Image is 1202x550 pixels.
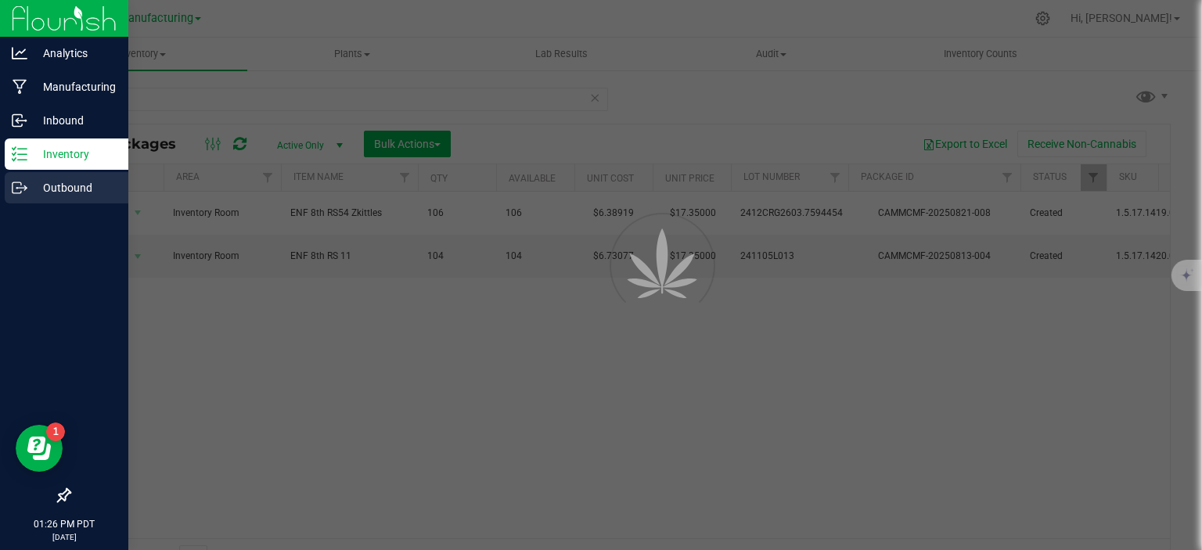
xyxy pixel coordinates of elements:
[12,45,27,61] inline-svg: Analytics
[16,425,63,472] iframe: Resource center
[12,180,27,196] inline-svg: Outbound
[7,531,121,543] p: [DATE]
[12,79,27,95] inline-svg: Manufacturing
[46,422,65,441] iframe: Resource center unread badge
[12,146,27,162] inline-svg: Inventory
[27,145,121,164] p: Inventory
[27,77,121,96] p: Manufacturing
[7,517,121,531] p: 01:26 PM PDT
[27,111,121,130] p: Inbound
[27,178,121,197] p: Outbound
[27,44,121,63] p: Analytics
[12,113,27,128] inline-svg: Inbound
